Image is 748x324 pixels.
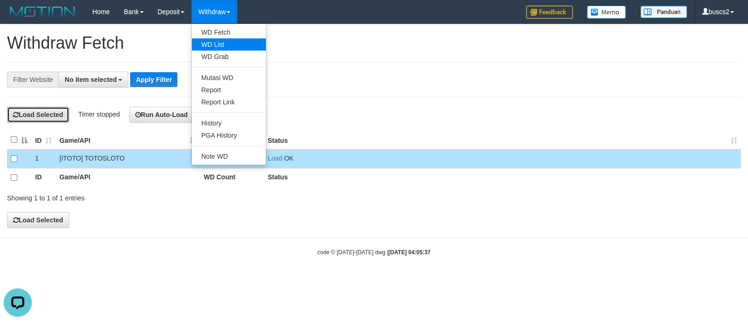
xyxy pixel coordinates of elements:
strong: [DATE] 04:05:37 [389,249,431,256]
a: Report [192,84,266,96]
a: PGA History [192,129,266,141]
th: WD Count [200,168,264,187]
a: Mutasi WD [192,72,266,84]
th: Status [264,168,741,187]
th: Status: activate to sort column ascending [264,131,741,149]
a: History [192,117,266,129]
img: Button%20Memo.svg [587,6,626,19]
a: Load [268,155,282,162]
span: No item selected [65,76,117,83]
td: 1 [31,149,56,169]
div: Filter Website [7,72,59,88]
th: ID [31,168,56,187]
span: Timer stopped [78,110,120,118]
button: Run Auto-Load [129,107,194,123]
a: Note WD [192,150,266,162]
div: Showing 1 to 1 of 1 entries [7,190,305,203]
th: Game/API [56,168,200,187]
td: [ITOTO] TOTOSLOTO [56,149,200,169]
a: WD Fetch [192,26,266,38]
a: WD Grab [192,51,266,63]
th: Game/API: activate to sort column ascending [56,131,200,149]
button: Open LiveChat chat widget [4,4,32,32]
img: Feedback.jpg [526,6,573,19]
button: Apply Filter [130,72,177,87]
a: Report Link [192,96,266,108]
span: OK [284,155,293,162]
a: WD List [192,38,266,51]
button: Load Selected [7,107,69,123]
button: No item selected [59,72,128,88]
img: MOTION_logo.png [7,5,78,19]
small: code © [DATE]-[DATE] dwg | [317,249,431,256]
h1: Withdraw Fetch [7,34,741,52]
button: Load Selected [7,212,69,228]
th: ID: activate to sort column ascending [31,131,56,149]
img: panduan.png [640,6,687,18]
